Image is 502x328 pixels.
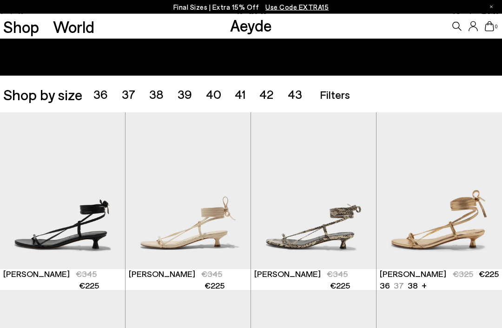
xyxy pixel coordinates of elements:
[376,113,502,270] div: 1 / 6
[129,269,195,280] span: [PERSON_NAME]
[453,269,473,279] span: €325
[201,269,222,279] span: €345
[122,87,135,102] span: 37
[380,280,390,292] li: 36
[320,88,350,102] span: Filters
[380,269,446,280] span: [PERSON_NAME]
[376,113,502,270] img: Paige Leather Kitten-Heel Sandals
[125,113,251,270] img: Paige Leather Kitten-Heel Sandals
[494,24,499,29] span: 0
[205,281,225,291] span: €225
[408,280,418,292] li: 38
[422,279,427,292] li: +
[288,87,302,102] span: 43
[149,87,164,102] span: 38
[327,269,348,279] span: €345
[206,87,221,102] span: 40
[79,281,99,291] span: €225
[330,281,350,291] span: €225
[254,269,321,280] span: [PERSON_NAME]
[230,15,272,35] a: Aeyde
[76,269,97,279] span: €345
[251,270,376,290] a: [PERSON_NAME] €345 €225
[93,87,108,102] span: 36
[173,1,329,13] p: Final Sizes | Extra 15% Off
[235,87,245,102] span: 41
[53,19,94,35] a: World
[376,113,502,270] a: Next slide Previous slide
[178,87,192,102] span: 39
[265,3,329,11] span: Navigate to /collections/ss25-final-sizes
[479,269,499,279] span: €225
[3,19,39,35] a: Shop
[380,280,416,292] ul: variant
[3,87,82,102] span: Shop by size
[376,270,502,290] a: [PERSON_NAME] 36 37 38 + €325 €225
[485,21,494,32] a: 0
[125,270,251,290] a: [PERSON_NAME] €345 €225
[251,113,376,270] img: Paige Leather Kitten-Heel Sandals
[3,269,70,280] span: [PERSON_NAME]
[259,87,274,102] span: 42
